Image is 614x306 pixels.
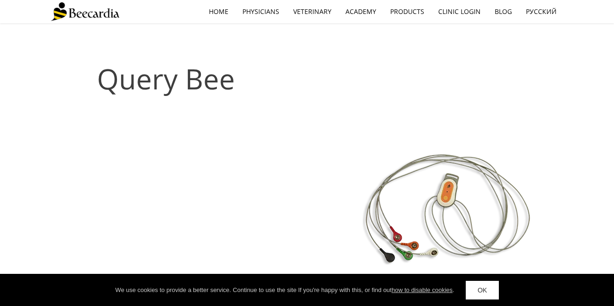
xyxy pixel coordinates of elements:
[488,1,519,22] a: Blog
[202,1,235,22] a: home
[392,286,453,293] a: how to disable cookies
[431,1,488,22] a: Clinic Login
[519,1,564,22] a: Русский
[235,1,286,22] a: Physicians
[466,281,498,299] a: OK
[286,1,338,22] a: Veterinary
[338,1,383,22] a: Academy
[51,2,119,21] img: Beecardia
[115,286,454,295] div: We use cookies to provide a better service. Continue to use the site If you're happy with this, o...
[383,1,431,22] a: Products
[97,60,235,98] span: Query Bee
